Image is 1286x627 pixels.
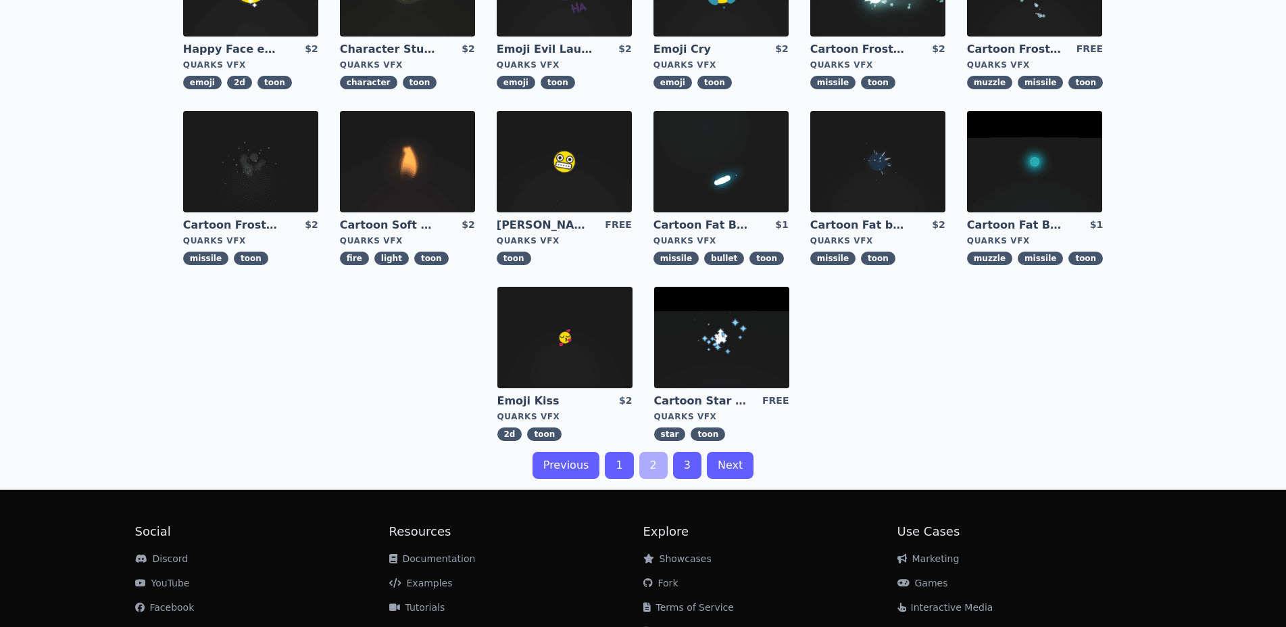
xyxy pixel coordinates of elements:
[967,218,1064,233] a: Cartoon Fat Bullet Muzzle Flash
[810,76,856,89] span: missile
[775,42,788,57] div: $2
[897,578,948,588] a: Games
[653,218,751,233] a: Cartoon Fat Bullet
[305,42,318,57] div: $2
[497,235,632,246] div: Quarks VFX
[967,252,1012,265] span: muzzle
[653,60,789,70] div: Quarks VFX
[183,252,228,265] span: missile
[932,218,945,233] div: $2
[897,522,1152,541] h2: Use Cases
[135,578,190,588] a: YouTube
[1068,76,1103,89] span: toon
[403,76,437,89] span: toon
[234,252,268,265] span: toon
[533,452,600,479] a: Previous
[497,252,531,265] span: toon
[810,252,856,265] span: missile
[618,42,631,57] div: $2
[653,235,789,246] div: Quarks VFX
[691,427,725,441] span: toon
[653,76,692,89] span: emoji
[619,394,632,409] div: $2
[697,76,732,89] span: toon
[389,553,476,564] a: Documentation
[541,76,575,89] span: toon
[183,111,318,212] img: imgAlt
[1018,252,1063,265] span: missile
[135,602,195,613] a: Facebook
[389,578,453,588] a: Examples
[1068,252,1103,265] span: toon
[897,553,960,564] a: Marketing
[967,235,1103,246] div: Quarks VFX
[967,111,1102,212] img: imgAlt
[414,252,449,265] span: toon
[497,111,632,212] img: imgAlt
[810,235,945,246] div: Quarks VFX
[462,42,474,57] div: $2
[762,394,789,409] div: FREE
[497,60,632,70] div: Quarks VFX
[654,394,751,409] a: Cartoon Star field
[340,218,437,233] a: Cartoon Soft CandleLight
[183,218,280,233] a: Cartoon Frost Missile Explosion
[340,60,475,70] div: Quarks VFX
[527,427,562,441] span: toon
[497,218,594,233] a: [PERSON_NAME]
[654,411,789,422] div: Quarks VFX
[497,394,595,409] a: Emoji Kiss
[340,235,475,246] div: Quarks VFX
[673,452,701,479] a: 3
[639,452,668,479] a: 2
[810,60,945,70] div: Quarks VFX
[340,42,437,57] a: Character Stun Effect
[135,553,189,564] a: Discord
[932,42,945,57] div: $2
[810,218,908,233] a: Cartoon Fat bullet explosion
[389,522,643,541] h2: Resources
[653,42,751,57] a: Emoji Cry
[653,111,789,212] img: imgAlt
[654,427,686,441] span: star
[810,111,945,212] img: imgAlt
[643,602,734,613] a: Terms of Service
[374,252,409,265] span: light
[497,42,594,57] a: Emoji Evil Laugh
[135,522,389,541] h2: Social
[305,218,318,233] div: $2
[967,60,1103,70] div: Quarks VFX
[183,60,318,70] div: Quarks VFX
[227,76,252,89] span: 2d
[257,76,292,89] span: toon
[775,218,788,233] div: $1
[340,252,369,265] span: fire
[605,218,631,233] div: FREE
[389,602,445,613] a: Tutorials
[643,522,897,541] h2: Explore
[861,76,895,89] span: toon
[707,452,753,479] a: Next
[897,602,993,613] a: Interactive Media
[654,287,789,388] img: imgAlt
[183,76,222,89] span: emoji
[810,42,908,57] a: Cartoon Frost Missile
[861,252,895,265] span: toon
[1077,42,1103,57] div: FREE
[643,553,712,564] a: Showcases
[497,427,522,441] span: 2d
[643,578,678,588] a: Fork
[183,235,318,246] div: Quarks VFX
[1090,218,1103,233] div: $1
[749,252,784,265] span: toon
[462,218,474,233] div: $2
[340,76,397,89] span: character
[340,111,475,212] img: imgAlt
[704,252,744,265] span: bullet
[653,252,699,265] span: missile
[497,76,535,89] span: emoji
[183,42,280,57] a: Happy Face emoji
[497,411,633,422] div: Quarks VFX
[497,287,633,388] img: imgAlt
[967,76,1012,89] span: muzzle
